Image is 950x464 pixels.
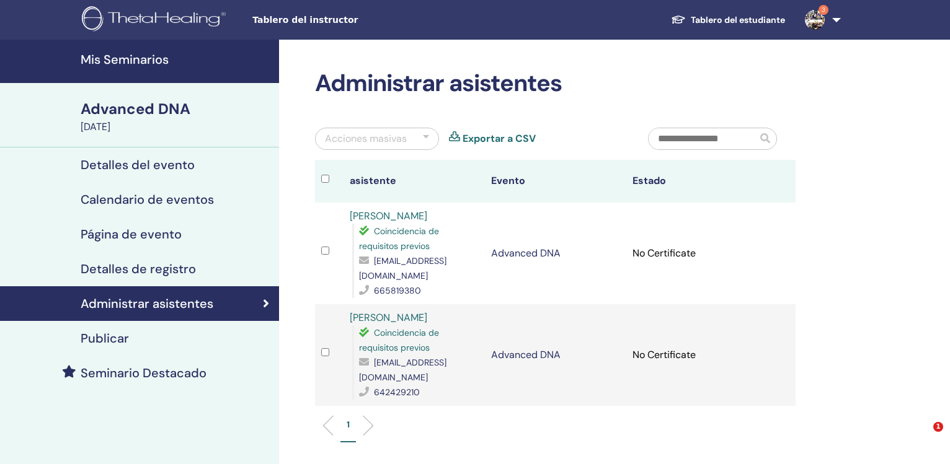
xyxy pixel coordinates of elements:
[671,14,686,25] img: graduation-cap-white.svg
[374,285,421,296] span: 665819380
[805,10,825,30] img: default.jpg
[344,160,485,203] th: asistente
[350,311,427,324] a: [PERSON_NAME]
[347,418,350,431] p: 1
[81,261,196,276] h4: Detalles de registro
[374,387,420,398] span: 642429210
[908,422,938,452] iframe: Intercom live chat
[81,331,129,346] h4: Publicar
[359,225,439,252] span: Coincidencia de requisitos previos
[350,209,427,222] a: [PERSON_NAME]
[81,98,272,120] div: Advanced DNA
[81,120,272,134] div: [DATE]
[359,255,446,281] span: [EMAIL_ADDRESS][DOMAIN_NAME]
[81,296,213,311] h4: Administrar asistentes
[485,304,626,406] td: Advanced DNA
[661,9,795,32] a: Tablero del estudiante
[81,52,272,67] h4: Mis Seminarios
[315,69,796,98] h2: Administrar asistentes
[81,157,195,172] h4: Detalles del evento
[81,366,206,380] h4: Seminario Destacado
[819,5,828,15] span: 3
[252,14,438,27] span: Tablero del instructor
[626,160,768,203] th: Estado
[359,357,446,383] span: [EMAIL_ADDRESS][DOMAIN_NAME]
[485,203,626,304] td: Advanced DNA
[73,98,279,134] a: Advanced DNA[DATE]
[325,131,407,146] div: Acciones masivas
[82,6,230,34] img: logo.png
[463,131,536,146] a: Exportar a CSV
[485,160,626,203] th: Evento
[81,227,182,242] h4: Página de evento
[359,327,439,353] span: Coincidencia de requisitos previos
[933,422,943,432] span: 1
[81,192,214,207] h4: Calendario de eventos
